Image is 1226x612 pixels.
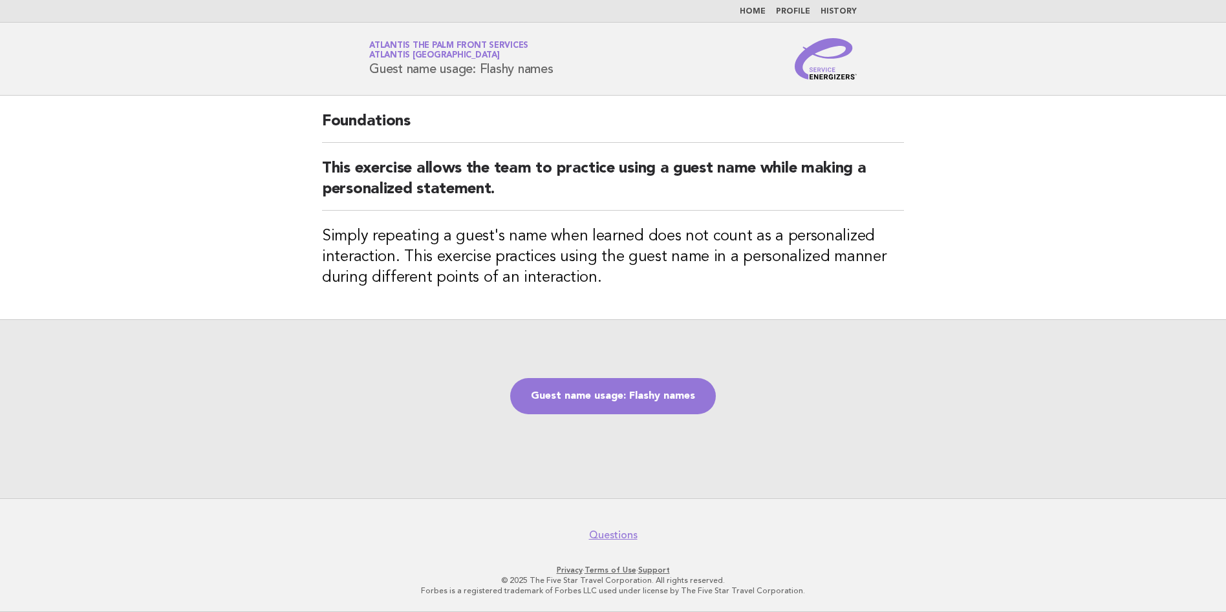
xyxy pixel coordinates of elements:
[510,378,716,414] a: Guest name usage: Flashy names
[369,42,554,76] h1: Guest name usage: Flashy names
[740,8,766,16] a: Home
[585,565,636,575] a: Terms of Use
[217,565,1009,575] p: · ·
[369,52,500,60] span: Atlantis [GEOGRAPHIC_DATA]
[776,8,810,16] a: Profile
[217,575,1009,586] p: © 2025 The Five Star Travel Corporation. All rights reserved.
[322,226,904,288] h3: Simply repeating a guest's name when learned does not count as a personalized interaction. This e...
[821,8,857,16] a: History
[369,41,528,59] a: Atlantis The Palm Front ServicesAtlantis [GEOGRAPHIC_DATA]
[322,111,904,143] h2: Foundations
[217,586,1009,596] p: Forbes is a registered trademark of Forbes LLC used under license by The Five Star Travel Corpora...
[557,565,583,575] a: Privacy
[795,38,857,79] img: Service Energizers
[638,565,670,575] a: Support
[589,529,638,542] a: Questions
[322,158,904,211] h2: This exercise allows the team to practice using a guest name while making a personalized statement.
